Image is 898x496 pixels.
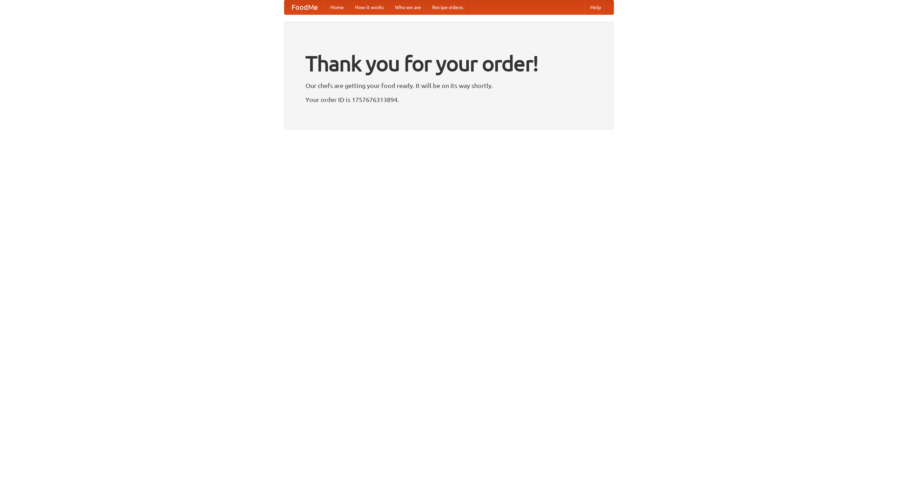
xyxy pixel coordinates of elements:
p: Your order ID is 1757676313894. [306,94,592,105]
a: How it works [349,0,389,14]
a: Recipe videos [427,0,469,14]
a: FoodMe [284,0,325,14]
a: Help [585,0,607,14]
p: Our chefs are getting your food ready. It will be on its way shortly. [306,80,592,91]
a: Who we are [389,0,427,14]
a: Home [325,0,349,14]
h1: Thank you for your order! [306,47,592,80]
